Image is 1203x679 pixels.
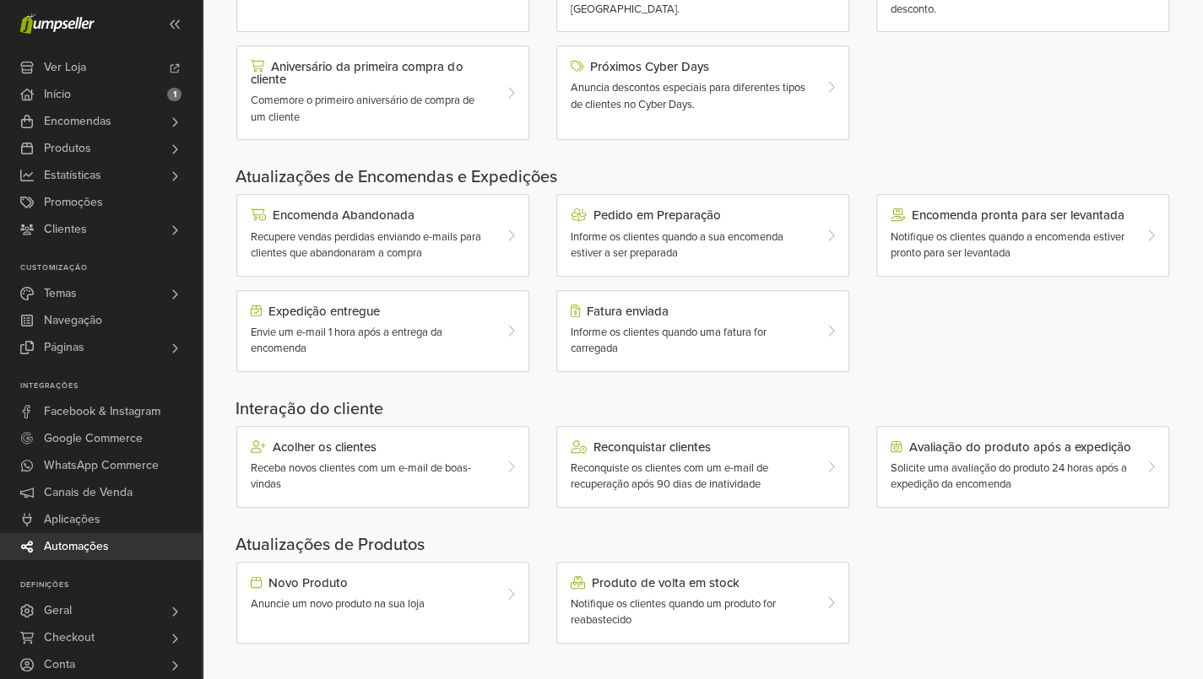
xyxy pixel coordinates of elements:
p: Integrações [20,381,202,391]
span: Notifique os clientes quando um produto for reabastecido [571,597,776,628]
span: Facebook & Instagram [44,398,160,425]
span: Reconquiste os clientes com um e-mail de recuperação após 90 dias de inatividade [571,461,768,492]
div: Próximos Cyber Days [571,60,811,73]
div: Produto de volta em stock [571,576,811,590]
div: Acolher os clientes [251,440,491,454]
span: Anuncia descontos especiais para diferentes tipos de clientes no Cyber Days. [571,81,805,111]
div: Pedido em Preparação [571,208,811,222]
div: Fatura enviada [571,304,811,318]
div: Encomenda Abandonada [251,208,491,222]
span: Conta [44,651,75,678]
span: Canais de Venda [44,479,133,506]
span: Checkout [44,624,95,651]
span: Anuncie um novo produto na sua loja [251,597,425,611]
span: Produtos [44,135,91,162]
span: Geral [44,597,72,624]
h5: Atualizações de Encomendas e Expedições [236,167,1171,187]
span: Google Commerce [44,425,143,452]
p: Customização [20,263,202,273]
span: Informe os clientes quando a sua encomenda estiver a ser preparada [571,230,783,261]
div: Aniversário da primeira compra do cliente [251,60,491,86]
span: Navegação [44,307,102,334]
div: Novo Produto [251,576,491,590]
span: Encomendas [44,108,111,135]
h5: Atualizações de Produtos [236,535,1171,555]
span: Promoções [44,189,103,216]
div: Reconquistar clientes [571,440,811,454]
div: Encomenda pronta para ser levantada [891,208,1131,222]
div: Expedição entregue [251,304,491,318]
span: WhatsApp Commerce [44,452,159,479]
span: 1 [167,88,182,101]
span: Automações [44,533,109,560]
span: Início [44,81,71,108]
span: Páginas [44,334,84,361]
span: Aplicações [44,506,100,533]
span: Estatísticas [44,162,101,189]
span: Receba novos clientes com um e-mail de boas-vindas [251,461,471,492]
span: Notifique os clientes quando a encomenda estiver pronto para ser levantada [891,230,1124,261]
span: Clientes [44,216,87,243]
p: Definições [20,580,202,590]
h5: Interação do cliente [236,399,1171,419]
span: Comemore o primeiro aniversário de compra de um cliente [251,94,474,124]
div: Avaliação do produto após a expedição [891,440,1131,454]
span: Recupere vendas perdidas enviando e-mails para clientes que abandonaram a compra [251,230,481,261]
span: Solicite uma avaliação do produto 24 horas após a expedição da encomenda [891,461,1127,492]
span: Ver Loja [44,54,86,81]
span: Temas [44,280,77,307]
span: Envie um e-mail 1 hora após a entrega da encomenda [251,326,442,356]
span: Informe os clientes quando uma fatura for carregada [571,326,767,356]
